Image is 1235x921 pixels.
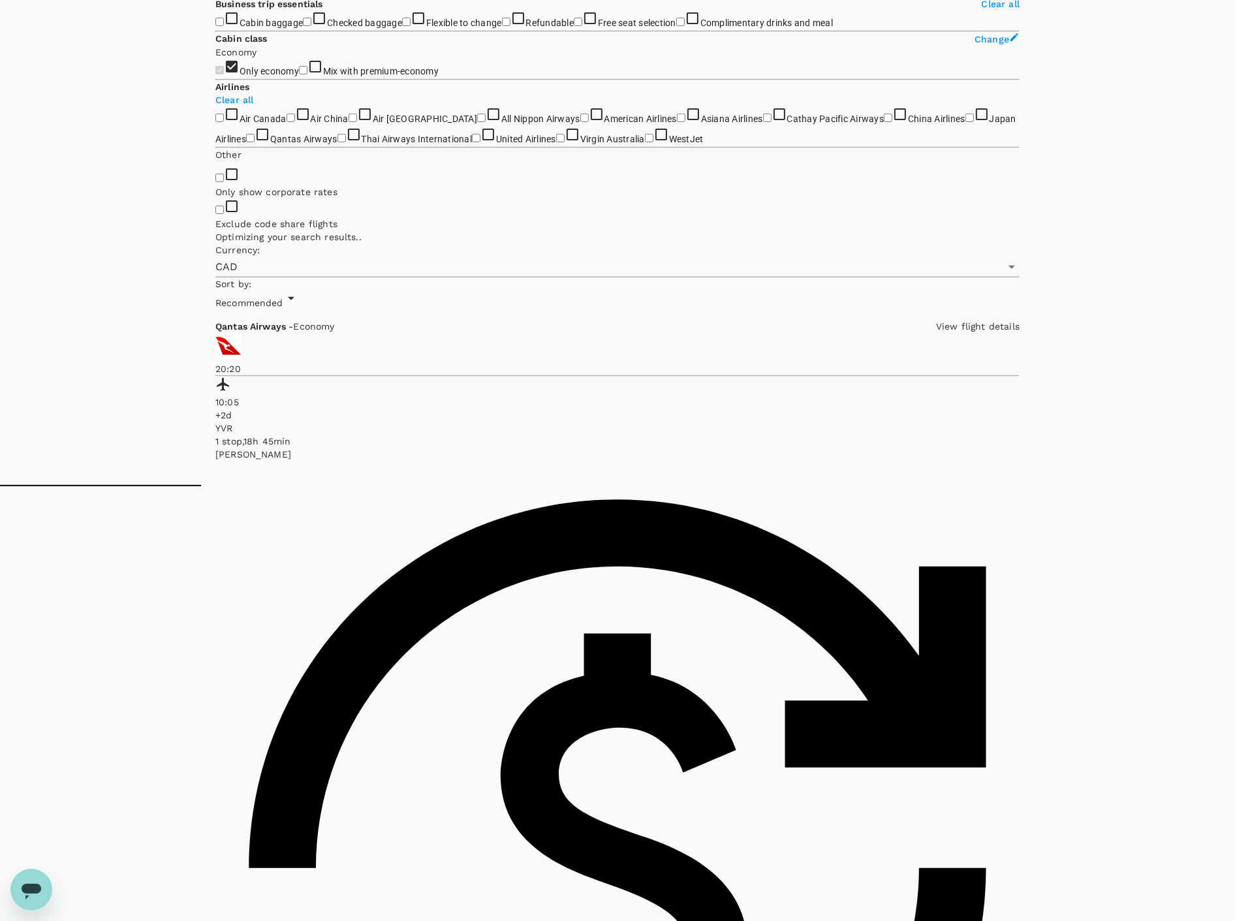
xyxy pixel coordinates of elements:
span: China Airlines [908,114,965,124]
input: Complimentary drinks and meal [676,18,685,26]
input: Air Canada [215,114,224,122]
span: Flexible to change [426,18,502,28]
span: - [289,321,293,332]
input: United Airlines [472,134,480,142]
span: Virgin Australia [580,134,645,144]
span: All Nippon Airways [501,114,580,124]
input: Free seat selection [574,18,582,26]
span: Currency : [215,245,260,255]
p: Clear all [215,93,1020,106]
span: Change [975,34,1009,44]
span: Complimentary drinks and meal [700,18,833,28]
span: Air China [311,114,349,124]
span: Only economy [240,66,299,76]
input: Air China [287,114,295,122]
span: United Airlines [496,134,556,144]
strong: Airlines [215,82,249,92]
span: Japan Airlines [215,114,1016,144]
input: Thai Airways International [337,134,346,142]
input: Refundable [502,18,510,26]
input: WestJet [645,134,653,142]
span: Qantas Airways [215,321,289,332]
span: Free seat selection [598,18,676,28]
span: Asiana Airlines [701,114,763,124]
p: Exclude code share flights [215,217,1020,230]
input: Asiana Airlines [677,114,685,122]
button: Open [1003,258,1021,276]
span: Recommended [215,298,283,308]
span: Qantas Airways [270,134,337,144]
span: Checked baggage [327,18,402,28]
span: WestJet [669,134,704,144]
div: 1 stop , 18h 45min [215,435,1020,448]
input: China Airlines [884,114,892,122]
span: Refundable [526,18,574,28]
iframe: Button to launch messaging window [10,869,52,911]
p: View flight details [936,320,1020,333]
input: Virgin Australia [556,134,565,142]
strong: Cabin class [215,33,268,44]
input: Exclude code share flights [215,206,224,214]
p: Optimizing your search results.. [215,230,1020,243]
p: Only show corporate rates [215,185,1020,198]
input: Mix with premium-economy [299,66,307,74]
span: Mix with premium-economy [323,66,439,76]
p: [PERSON_NAME] [215,448,1020,461]
span: Sort by : [215,279,251,289]
span: American Airlines [604,114,677,124]
input: Cabin baggage [215,18,224,26]
span: Thai Airways International [362,134,473,144]
p: 10:05 [215,396,1020,409]
input: Cathay Pacific Airways [763,114,772,122]
input: Checked baggage [303,18,311,26]
input: Air [GEOGRAPHIC_DATA] [349,114,357,122]
input: Japan Airlines [965,114,974,122]
span: Cathay Pacific Airways [787,114,884,124]
input: Flexible to change [402,18,411,26]
p: Economy [215,46,1020,59]
p: YVR [215,422,1020,435]
span: Air Canada [240,114,287,124]
span: Cabin baggage [240,18,303,28]
input: American Airlines [580,114,589,122]
span: Air [GEOGRAPHIC_DATA] [373,114,477,124]
p: Other [215,148,1020,161]
input: Only show corporate rates [215,174,224,182]
span: +2d [215,410,232,420]
input: Qantas Airways [246,134,255,142]
span: Economy [293,321,334,332]
input: All Nippon Airways [477,114,486,122]
img: QF [215,333,242,359]
p: 20:20 [215,362,1020,375]
input: Only economy [215,66,224,74]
